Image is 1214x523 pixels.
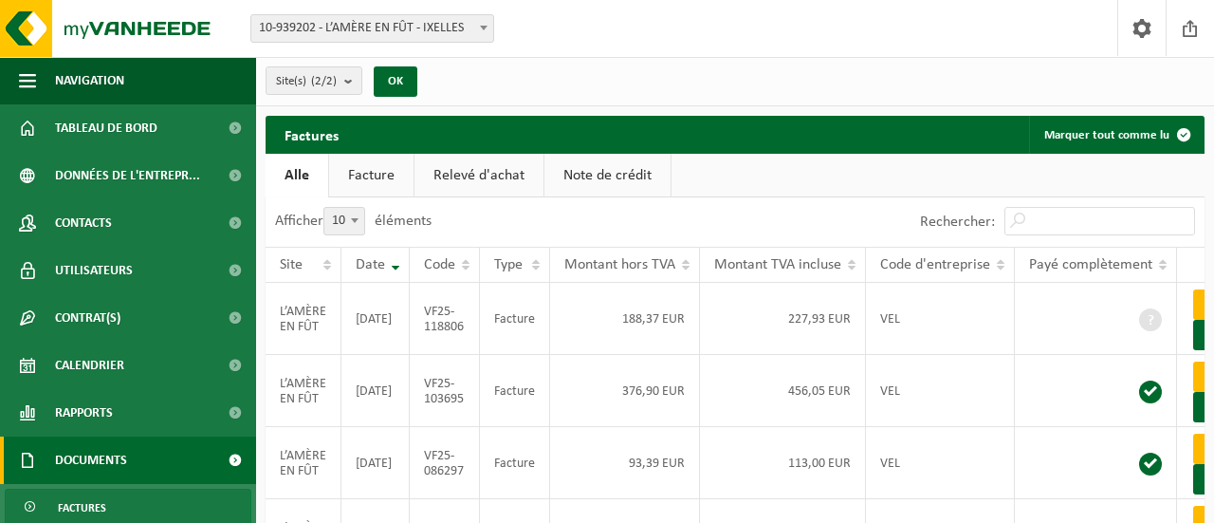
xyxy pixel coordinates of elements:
td: [DATE] [341,355,410,427]
a: Facture [329,154,414,197]
count: (2/2) [311,75,337,87]
button: Site(s)(2/2) [266,66,362,95]
span: Contacts [55,199,112,247]
td: Facture [480,283,550,355]
label: Afficher éléments [275,214,432,229]
span: Code d'entreprise [880,257,990,272]
td: 188,37 EUR [550,283,700,355]
span: Rapports [55,389,113,437]
span: 10-939202 - L’AMÈRE EN FÛT - IXELLES [250,14,494,43]
span: Type [494,257,523,272]
td: L’AMÈRE EN FÛT [266,355,341,427]
span: Utilisateurs [55,247,133,294]
span: Montant hors TVA [564,257,675,272]
span: Payé complètement [1029,257,1152,272]
span: Site(s) [276,67,337,96]
td: 456,05 EUR [700,355,866,427]
td: L’AMÈRE EN FÛT [266,427,341,499]
td: 376,90 EUR [550,355,700,427]
h2: Factures [266,116,358,153]
td: L’AMÈRE EN FÛT [266,283,341,355]
span: 10 [324,208,364,234]
td: [DATE] [341,283,410,355]
td: VF25-086297 [410,427,480,499]
td: 227,93 EUR [700,283,866,355]
td: VF25-103695 [410,355,480,427]
span: Montant TVA incluse [714,257,841,272]
span: 10-939202 - L’AMÈRE EN FÛT - IXELLES [251,15,493,42]
span: Documents [55,437,127,484]
td: Facture [480,427,550,499]
td: 113,00 EUR [700,427,866,499]
span: Tableau de bord [55,104,157,152]
a: Note de crédit [544,154,671,197]
span: Date [356,257,385,272]
button: Marquer tout comme lu [1029,116,1203,154]
span: Site [280,257,303,272]
span: Code [424,257,455,272]
td: VF25-118806 [410,283,480,355]
span: Données de l'entrepr... [55,152,200,199]
td: Facture [480,355,550,427]
td: [DATE] [341,427,410,499]
label: Rechercher: [920,215,995,230]
span: Calendrier [55,342,124,389]
a: Relevé d'achat [414,154,543,197]
td: VEL [866,355,1015,427]
span: Navigation [55,57,124,104]
td: 93,39 EUR [550,427,700,499]
span: 10 [323,207,365,235]
a: Alle [266,154,328,197]
td: VEL [866,427,1015,499]
td: VEL [866,283,1015,355]
button: OK [374,66,417,97]
span: Contrat(s) [55,294,120,342]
